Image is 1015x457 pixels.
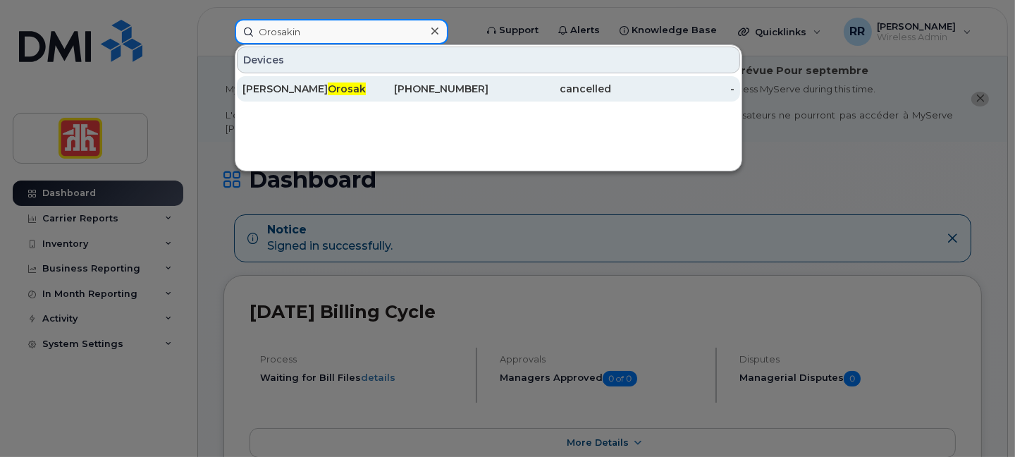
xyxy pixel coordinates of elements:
div: Devices [237,47,740,73]
div: [PERSON_NAME] [242,82,366,96]
div: - [612,82,735,96]
a: [PERSON_NAME]Orosakin[PHONE_NUMBER]cancelled- [237,76,740,102]
div: cancelled [488,82,612,96]
div: [PHONE_NUMBER] [366,82,489,96]
span: Orosakin [328,83,376,95]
